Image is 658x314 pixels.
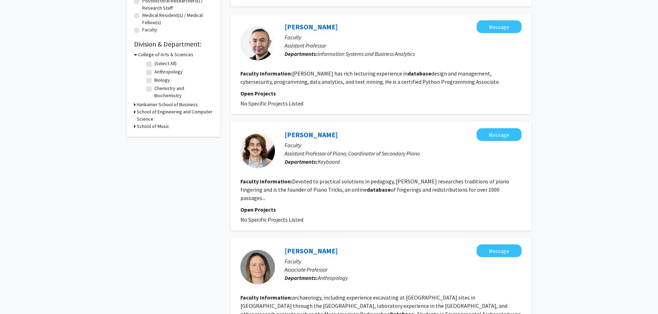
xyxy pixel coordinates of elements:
a: [PERSON_NAME] [285,22,338,31]
label: (Select All) [154,60,177,67]
h3: School of Music [137,123,169,130]
b: Departments: [285,274,318,281]
h3: Hankamer School of Business [137,101,198,108]
span: Anthropology [318,274,348,281]
b: database [367,186,391,193]
b: Faculty Information: [240,178,292,185]
label: Biology [154,77,170,84]
b: Faculty Information: [240,70,292,77]
a: [PERSON_NAME] [285,246,338,255]
button: Message Michael Clark [477,128,522,141]
h3: College of Arts & Sciences [138,51,193,58]
button: Message Julie Hoggarth [477,244,522,257]
p: Faculty [285,141,522,149]
p: Open Projects [240,205,522,214]
span: Information Systems and Business Analytics [318,50,415,57]
span: No Specific Projects Listed [240,216,303,223]
b: Departments: [285,158,318,165]
p: Associate Professor [285,265,522,274]
p: Assistant Professor of Piano; Coordinator of Secondary Piano [285,149,522,158]
span: Keyboard [318,158,340,165]
fg-read-more: [PERSON_NAME] has rich lecturing experience in design and management, cybersecurity, programming,... [240,70,500,85]
label: Anthropology [154,68,183,75]
a: [PERSON_NAME] [285,130,338,139]
label: Medical Resident(s) / Medical Fellow(s) [142,12,213,26]
label: Faculty [142,26,157,33]
p: Faculty [285,33,522,41]
b: database [408,70,431,77]
iframe: Chat [5,283,29,309]
p: Open Projects [240,89,522,98]
button: Message Dapeng Liu [477,20,522,33]
h3: School of Engineering and Computer Science [137,108,213,123]
label: Chemistry and Biochemistry [154,85,212,99]
p: Faculty [285,257,522,265]
b: Faculty Information: [240,294,292,301]
p: Assistant Professor [285,41,522,50]
fg-read-more: Devoted to practical solutions in pedagogy, [PERSON_NAME] researches traditions of piano fingerin... [240,178,509,201]
span: No Specific Projects Listed [240,100,303,107]
b: Departments: [285,50,318,57]
h2: Division & Department: [134,40,213,48]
